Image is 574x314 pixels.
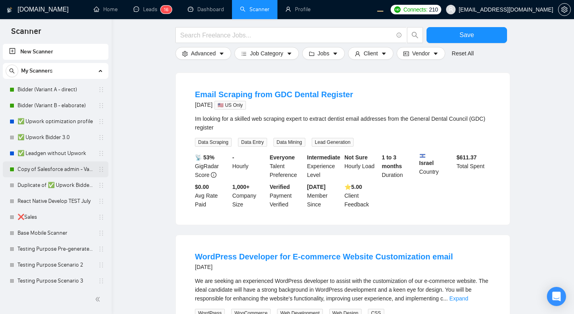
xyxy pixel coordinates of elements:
a: New Scanner [9,44,102,60]
span: ... [443,295,448,302]
button: idcardVendorcaret-down [397,47,445,60]
a: ❌Sales [18,209,93,225]
div: Im looking for a skilled web scraping expert to extract dentist email addresses from the General ... [195,114,491,132]
span: holder [98,134,104,141]
span: Data Entry [238,138,267,147]
span: holder [98,246,104,252]
span: Advanced [191,49,216,58]
a: Expand [449,295,468,302]
span: bars [241,50,247,56]
b: 1 to 3 months [382,154,402,169]
b: [DATE] [307,184,325,190]
span: user [355,50,360,56]
img: upwork-logo.png [394,6,401,13]
a: Copy of Salesforce admin - Variant A [18,161,93,177]
span: info-circle [211,172,216,178]
span: 210 [429,5,438,14]
button: settingAdvancedcaret-down [175,47,231,60]
b: Verified [270,184,290,190]
span: search [407,31,423,39]
span: holder [98,230,104,236]
span: holder [98,102,104,109]
a: React Native Develop TEST July [18,193,93,209]
span: 6 [166,7,169,12]
div: GigRadar Score [193,153,231,179]
a: userProfile [285,6,311,13]
a: messageLeads16 [134,6,172,13]
span: holder [98,150,104,157]
a: Reset All [452,49,474,58]
a: Email Scraping from GDC Dental Register [195,90,353,99]
div: Client Feedback [343,183,380,209]
b: 📡 53% [195,154,214,161]
span: Vendor [412,49,430,58]
span: idcard [403,50,409,56]
span: holder [98,214,104,220]
span: caret-down [287,50,292,56]
b: Everyone [270,154,295,161]
b: Not Sure [344,154,368,161]
div: Company Size [231,183,268,209]
a: Bidder (Variant A - direct) [18,82,93,98]
a: WordPress Developer for E-commerce Website Customization email [195,252,453,261]
span: caret-down [381,50,387,56]
span: Jobs [318,49,330,58]
span: 1 [164,7,166,12]
div: Member Since [305,183,343,209]
span: holder [98,182,104,188]
button: barsJob Categorycaret-down [234,47,299,60]
div: Avg Rate Paid [193,183,231,209]
div: Talent Preference [268,153,306,179]
span: setting [558,6,570,13]
span: search [6,68,18,74]
div: Payment Verified [268,183,306,209]
span: user [448,7,454,12]
span: holder [98,86,104,93]
b: $0.00 [195,184,209,190]
span: double-left [95,295,103,303]
a: Testing Purpose Scenario 2 [18,257,93,273]
a: dashboardDashboard [188,6,224,13]
a: ✅ Leadgen without Upwork [18,145,93,161]
a: Testing Purpose Pre-generated 1 [18,241,93,257]
b: ⭐️ 5.00 [344,184,362,190]
span: My Scanners [21,63,53,79]
div: Country [418,153,455,179]
span: info-circle [397,33,402,38]
a: searchScanner [240,6,269,13]
button: search [407,27,423,43]
span: Data Mining [273,138,305,147]
span: folder [309,50,315,56]
span: caret-down [433,50,438,56]
sup: 16 [161,6,172,14]
div: Experience Level [305,153,343,179]
span: Scanner [5,26,47,42]
span: holder [98,198,104,204]
b: Israel [419,153,454,166]
span: caret-down [219,50,224,56]
input: Search Freelance Jobs... [180,30,393,40]
div: We are seeking an experienced WordPress developer to assist with the customization of our e-comme... [195,277,491,303]
div: Duration [380,153,418,179]
div: Hourly [231,153,268,179]
span: setting [182,50,188,56]
span: caret-down [332,50,338,56]
b: Intermediate [307,154,340,161]
span: holder [98,118,104,125]
button: search [6,65,18,77]
div: Hourly Load [343,153,380,179]
span: Data Scraping [195,138,232,147]
a: Base Mobile Scanner [18,225,93,241]
img: 🇮🇱 [420,153,425,159]
b: - [232,154,234,161]
a: Duplicate of ✅ Upwork Bidder 3.0 [18,177,93,193]
img: logo [7,4,12,16]
li: New Scanner [3,44,108,60]
div: Total Spent [455,153,492,179]
div: [DATE] [195,262,453,272]
div: [DATE] [195,100,353,110]
span: Connects: [403,5,427,14]
a: Bidder (Variant B - elaborate) [18,98,93,114]
span: Client [364,49,378,58]
span: holder [98,262,104,268]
